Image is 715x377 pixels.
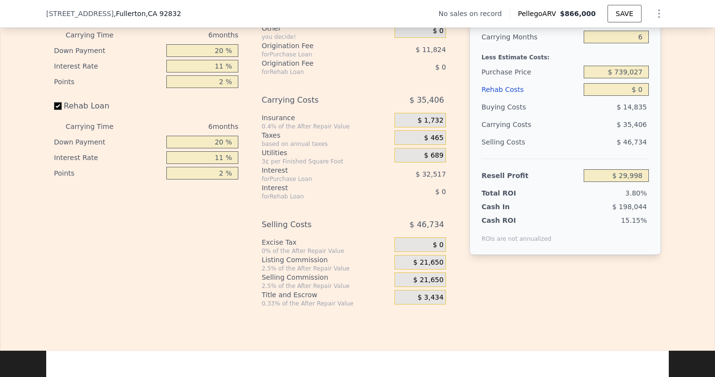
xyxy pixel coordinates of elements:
div: based on annual taxes [262,140,391,148]
span: $ 0 [433,241,444,250]
div: 0% of the After Repair Value [262,247,391,255]
div: Selling Costs [482,133,580,151]
div: 6 months [133,119,238,134]
div: 6 months [133,27,238,43]
div: Origination Fee [262,58,370,68]
div: Interest [262,165,370,175]
div: Buying Costs [482,98,580,116]
div: Down Payment [54,134,162,150]
span: $ 14,835 [617,103,647,111]
div: Other [262,23,391,33]
span: $ 198,044 [612,203,647,211]
div: Excise Tax [262,237,391,247]
div: Selling Costs [262,216,370,233]
div: 2.5% of the After Repair Value [262,282,391,290]
div: Resell Profit [482,167,580,184]
div: Carrying Time [66,119,129,134]
div: Selling Commission [262,272,391,282]
div: for Purchase Loan [262,51,370,58]
span: , Fullerton [114,9,181,18]
button: SAVE [608,5,642,22]
button: Show Options [649,4,669,23]
span: 3.80% [626,189,647,197]
div: 2.5% of the After Repair Value [262,265,391,272]
div: for Rehab Loan [262,68,370,76]
span: Pellego ARV [518,9,560,18]
div: Carrying Time [66,27,129,43]
div: Purchase Price [482,63,580,81]
div: No sales on record [438,9,509,18]
span: $ 35,406 [410,91,444,109]
span: , CA 92832 [146,10,181,18]
div: Points [54,74,162,90]
span: $ 21,650 [413,276,444,285]
div: Title and Escrow [262,290,391,300]
div: Carrying Months [482,28,580,46]
div: Carrying Costs [482,116,542,133]
div: Taxes [262,130,391,140]
div: Interest [262,183,370,193]
div: Origination Fee [262,41,370,51]
div: 0.33% of the After Repair Value [262,300,391,307]
div: Listing Commission [262,255,391,265]
span: 15.15% [621,216,647,224]
div: Utilities [262,148,391,158]
span: $ 11,824 [416,46,446,54]
span: $ 1,732 [417,116,443,125]
span: $866,000 [560,10,596,18]
span: $ 0 [435,188,446,196]
div: Insurance [262,113,391,123]
div: 0.4% of the After Repair Value [262,123,391,130]
span: $ 0 [435,63,446,71]
div: ROIs are not annualized [482,225,552,243]
span: $ 3,434 [417,293,443,302]
div: Carrying Costs [262,91,370,109]
span: $ 465 [424,134,444,143]
span: $ 21,650 [413,258,444,267]
span: $ 32,517 [416,170,446,178]
div: Cash ROI [482,215,552,225]
div: Cash In [482,202,542,212]
input: Rehab Loan [54,102,62,110]
div: Interest Rate [54,150,162,165]
div: Down Payment [54,43,162,58]
span: $ 46,734 [410,216,444,233]
label: Rehab Loan [54,97,162,115]
div: for Rehab Loan [262,193,370,200]
div: Less Estimate Costs: [482,46,649,63]
div: Rehab Costs [482,81,580,98]
span: $ 35,406 [617,121,647,128]
div: Total ROI [482,188,542,198]
div: for Purchase Loan [262,175,370,183]
span: [STREET_ADDRESS] [46,9,114,18]
div: 3¢ per Finished Square Foot [262,158,391,165]
span: $ 0 [433,27,444,36]
div: Interest Rate [54,58,162,74]
span: $ 689 [424,151,444,160]
span: $ 46,734 [617,138,647,146]
div: Points [54,165,162,181]
div: you decide! [262,33,391,41]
